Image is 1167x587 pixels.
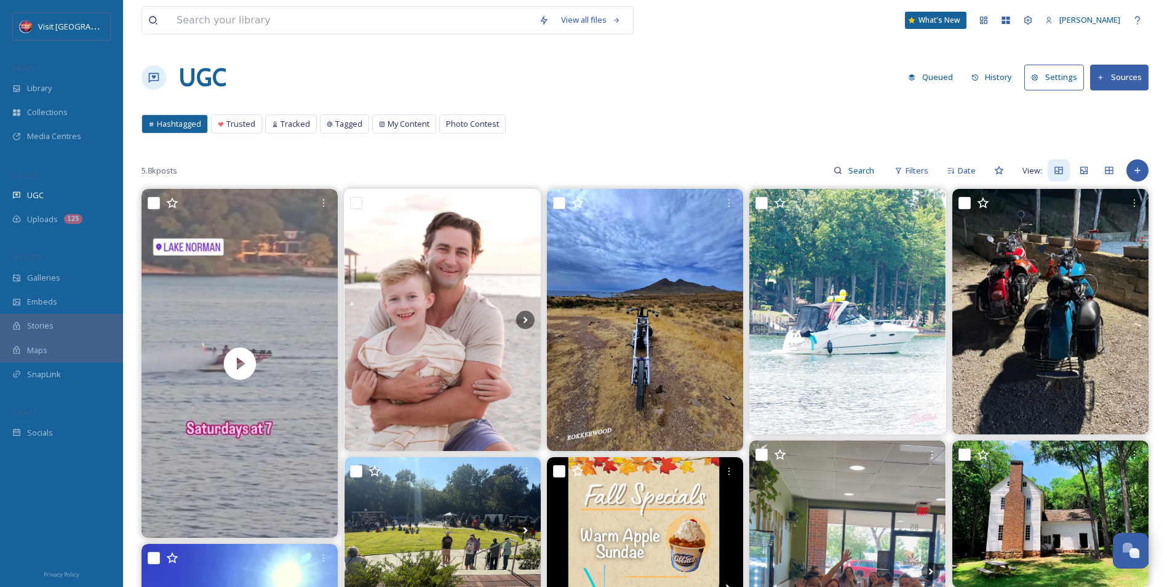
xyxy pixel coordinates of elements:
[27,427,53,439] span: Socials
[20,20,32,33] img: Logo%20Image.png
[547,189,743,450] img: harley #fotos #ventafotos #chopper #custom #bobber #shovelhead #ironhead #sporster #motorcyclepho...
[64,214,82,224] div: 125
[178,59,226,96] a: UGC
[141,165,177,177] span: 5.8k posts
[446,118,499,130] span: Photo Contest
[842,158,882,183] input: Search
[388,118,429,130] span: My Content
[12,408,37,417] span: SOCIALS
[27,369,61,380] span: SnapLink
[965,65,1025,89] a: History
[27,106,68,118] span: Collections
[44,570,79,578] span: Privacy Policy
[12,170,39,180] span: COLLECT
[1113,533,1149,569] button: Open Chat
[281,118,310,130] span: Tracked
[27,296,57,308] span: Embeds
[27,190,44,201] span: UGC
[1059,14,1120,25] span: [PERSON_NAME]
[902,65,965,89] a: Queued
[27,320,54,332] span: Stories
[906,165,928,177] span: Filters
[141,189,338,538] img: thumbnail
[12,253,41,262] span: WIDGETS
[905,12,966,29] a: What's New
[1022,165,1042,177] span: View:
[1090,65,1149,90] button: Sources
[27,130,81,142] span: Media Centres
[1024,65,1084,90] button: Settings
[345,189,541,450] img: Built-in best buddy 💪🏼 #capecharles #capecharlesvirginia #capecharlesvirginiaphotography #charlot...
[12,63,34,73] span: MEDIA
[157,118,201,130] span: Hashtagged
[335,118,362,130] span: Tagged
[27,82,52,94] span: Library
[749,189,946,434] img: Their other ride must be a Jeep. #BoatersOfLKN #LakeNorman #LKN #JeepLife #LakeNormanLiving #Boat...
[958,165,976,177] span: Date
[1024,65,1090,90] a: Settings
[27,214,58,225] span: Uploads
[27,345,47,356] span: Maps
[44,566,79,581] a: Privacy Policy
[965,65,1019,89] button: History
[555,8,627,32] a: View all files
[170,7,533,34] input: Search your library
[141,189,338,538] video: No alarm needed. #BoatersOfLKN #LakeNorman #LKN #FishingLife #LakeNormanLiving #BoatLife
[226,118,255,130] span: Trusted
[902,65,959,89] button: Queued
[27,272,60,284] span: Galleries
[1039,8,1126,32] a: [PERSON_NAME]
[38,20,194,32] span: Visit [GEOGRAPHIC_DATA][PERSON_NAME]
[952,189,1149,434] img: 🔥Panhead night🔥 #duoglide61 #hidraglide50 #panhead #harley #davidson #oldamericanmotorcycles #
